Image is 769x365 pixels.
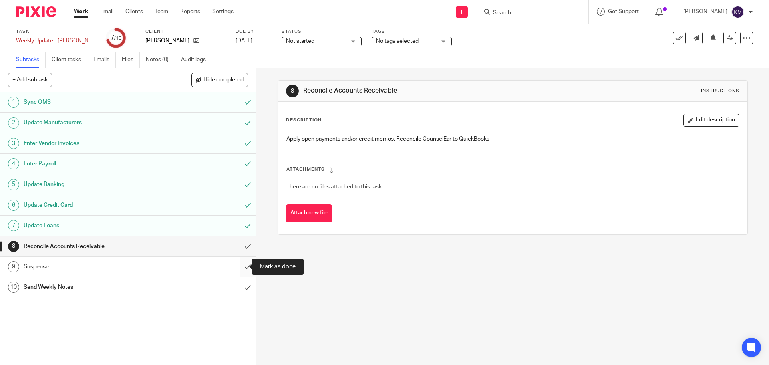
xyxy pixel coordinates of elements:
[24,199,162,211] h1: Update Credit Card
[608,9,639,14] span: Get Support
[111,33,121,42] div: 7
[24,158,162,170] h1: Enter Payroll
[114,36,121,40] small: /10
[24,178,162,190] h1: Update Banking
[24,96,162,108] h1: Sync OMS
[8,73,52,87] button: + Add subtask
[236,28,272,35] label: Due by
[8,241,19,252] div: 8
[8,261,19,272] div: 9
[286,85,299,97] div: 8
[24,220,162,232] h1: Update Loans
[24,281,162,293] h1: Send Weekly Notes
[145,37,189,45] p: [PERSON_NAME]
[52,52,87,68] a: Client tasks
[145,28,225,35] label: Client
[683,114,739,127] button: Edit description
[100,8,113,16] a: Email
[24,261,162,273] h1: Suspense
[8,97,19,108] div: 1
[286,204,332,222] button: Attach new file
[731,6,744,18] img: svg%3E
[16,37,96,45] div: Weekly Update - Fligor 2
[180,8,200,16] a: Reports
[8,282,19,293] div: 10
[286,135,739,143] p: Apply open payments and/or credit memos. Reconcile CounselEar to QuickBooks
[8,138,19,149] div: 3
[212,8,234,16] a: Settings
[236,38,252,44] span: [DATE]
[16,37,96,45] div: Weekly Update - [PERSON_NAME] 2
[125,8,143,16] a: Clients
[16,6,56,17] img: Pixie
[8,179,19,190] div: 5
[16,52,46,68] a: Subtasks
[24,240,162,252] h1: Reconcile Accounts Receivable
[701,88,739,94] div: Instructions
[74,8,88,16] a: Work
[286,184,383,190] span: There are no files attached to this task.
[191,73,248,87] button: Hide completed
[146,52,175,68] a: Notes (0)
[286,117,322,123] p: Description
[8,200,19,211] div: 6
[24,137,162,149] h1: Enter Vendor Invoices
[8,158,19,169] div: 4
[683,8,727,16] p: [PERSON_NAME]
[181,52,212,68] a: Audit logs
[203,77,244,83] span: Hide completed
[16,28,96,35] label: Task
[8,117,19,129] div: 2
[303,87,530,95] h1: Reconcile Accounts Receivable
[286,167,325,171] span: Attachments
[282,28,362,35] label: Status
[122,52,140,68] a: Files
[372,28,452,35] label: Tags
[376,38,419,44] span: No tags selected
[286,38,314,44] span: Not started
[8,220,19,231] div: 7
[24,117,162,129] h1: Update Manufacturers
[492,10,564,17] input: Search
[155,8,168,16] a: Team
[93,52,116,68] a: Emails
